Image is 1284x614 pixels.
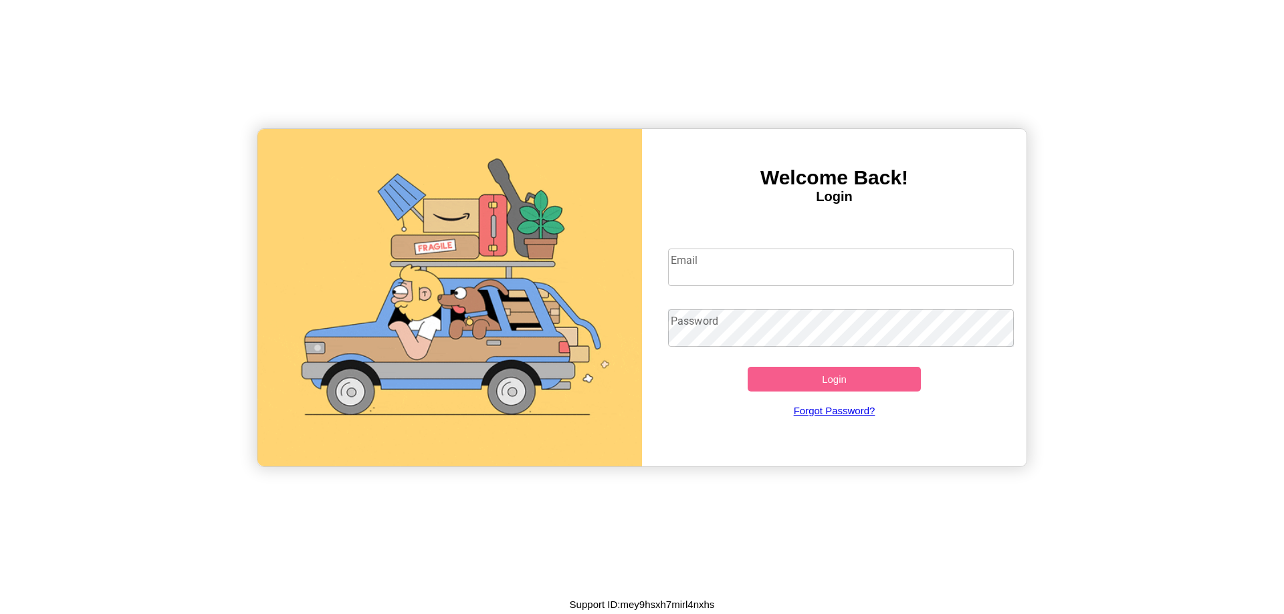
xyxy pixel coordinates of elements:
[661,392,1008,430] a: Forgot Password?
[570,595,715,613] p: Support ID: mey9hsxh7mirl4nxhs
[257,129,642,466] img: gif
[642,189,1027,204] h4: Login
[642,166,1027,189] h3: Welcome Back!
[748,367,921,392] button: Login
